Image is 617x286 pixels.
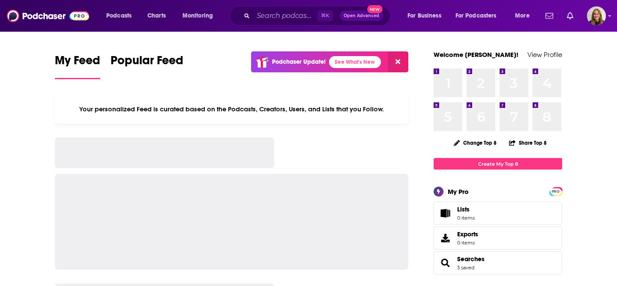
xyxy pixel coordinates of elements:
a: Show notifications dropdown [542,9,557,23]
span: New [367,5,383,13]
button: open menu [177,9,224,23]
span: Exports [437,232,454,244]
button: open menu [100,9,143,23]
a: Charts [142,9,171,23]
span: Exports [457,230,478,238]
a: See What's New [329,56,381,68]
a: 3 saved [457,265,474,271]
a: Welcome [PERSON_NAME]! [434,51,518,59]
div: Search podcasts, credits, & more... [238,6,398,26]
span: Open Advanced [344,14,379,18]
span: For Business [407,10,441,22]
input: Search podcasts, credits, & more... [253,9,317,23]
a: Lists [434,202,562,225]
div: My Pro [448,188,469,196]
a: My Feed [55,53,100,79]
div: Your personalized Feed is curated based on the Podcasts, Creators, Users, and Lists that you Follow. [55,95,408,124]
button: open menu [450,9,509,23]
span: More [515,10,530,22]
span: Popular Feed [111,53,183,73]
span: PRO [551,188,561,195]
a: Searches [437,257,454,269]
span: For Podcasters [455,10,497,22]
span: 0 items [457,215,475,221]
span: Lists [457,206,470,213]
img: User Profile [587,6,606,25]
span: Searches [434,251,562,274]
span: 0 items [457,240,478,246]
a: View Profile [527,51,562,59]
span: ⌘ K [317,10,333,21]
span: Lists [437,207,454,219]
span: Charts [147,10,166,22]
a: Searches [457,255,485,263]
a: PRO [551,188,561,194]
span: Logged in as ewalper [587,6,606,25]
img: Podchaser - Follow, Share and Rate Podcasts [7,8,89,24]
button: open menu [509,9,540,23]
a: Create My Top 8 [434,158,562,170]
button: Change Top 8 [449,137,502,148]
span: Podcasts [106,10,132,22]
span: Lists [457,206,475,213]
span: My Feed [55,53,100,73]
span: Monitoring [183,10,213,22]
button: open menu [401,9,452,23]
button: Open AdvancedNew [340,11,383,21]
a: Popular Feed [111,53,183,79]
p: Podchaser Update! [272,58,326,66]
button: Show profile menu [587,6,606,25]
a: Exports [434,226,562,250]
button: Share Top 8 [509,134,547,151]
a: Show notifications dropdown [563,9,577,23]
